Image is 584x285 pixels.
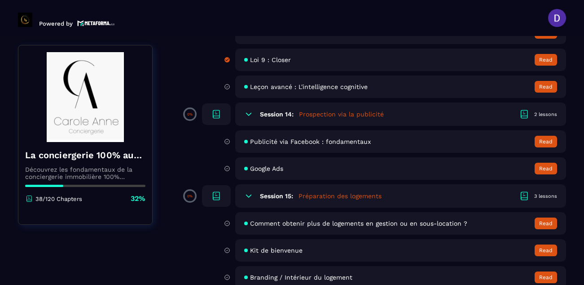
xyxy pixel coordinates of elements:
[250,274,352,281] span: Branding / Intérieur du logement
[250,247,303,254] span: Kit de bienvenue
[39,20,73,27] p: Powered by
[131,194,145,204] p: 32%
[299,110,384,119] h5: Prospection via la publicité
[535,136,557,147] button: Read
[535,54,557,66] button: Read
[250,138,371,145] span: Publicité via Facebook : fondamentaux
[535,272,557,283] button: Read
[77,19,115,27] img: logo
[18,13,32,27] img: logo-branding
[250,83,368,90] span: Leçon avancé : L'intelligence cognitive
[299,191,382,200] h5: Préparation des logements
[250,220,467,227] span: Comment obtenir plus de logements en gestion ou en sous-location ?
[25,166,145,180] p: Découvrez les fondamentaux de la conciergerie immobilière 100% automatisée. Cette formation est c...
[25,149,145,161] h4: La conciergerie 100% automatisée
[534,193,557,200] div: 3 lessons
[250,165,283,172] span: Google Ads
[260,192,293,200] h6: Session 15:
[187,194,193,198] p: 0%
[535,245,557,256] button: Read
[187,112,193,116] p: 0%
[535,218,557,229] button: Read
[25,52,145,142] img: banner
[250,56,291,63] span: Loi 9 : Closer
[534,111,557,118] div: 2 lessons
[535,81,557,93] button: Read
[535,163,557,174] button: Read
[260,111,294,118] h6: Session 14:
[35,196,82,202] p: 38/120 Chapters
